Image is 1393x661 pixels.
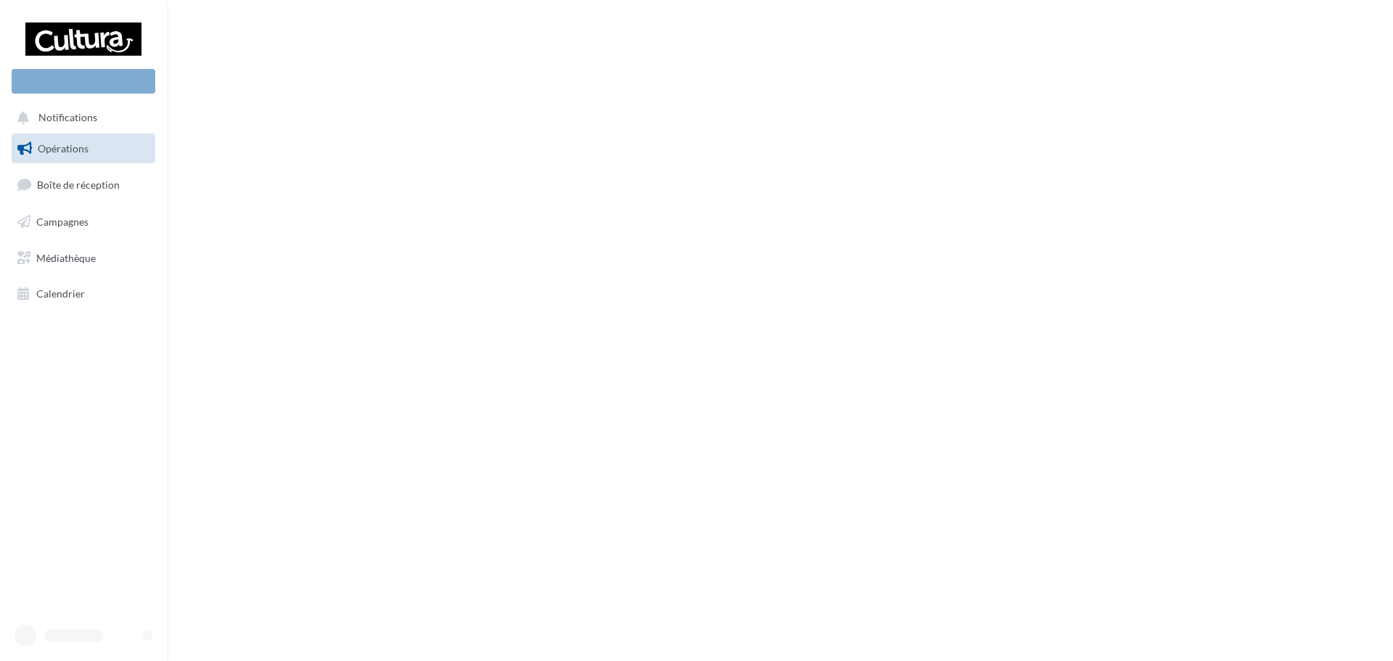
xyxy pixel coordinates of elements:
a: Calendrier [9,279,158,309]
span: Notifications [38,112,97,124]
span: Boîte de réception [37,178,120,191]
a: Boîte de réception [9,169,158,200]
span: Opérations [38,142,89,155]
span: Médiathèque [36,251,96,263]
a: Campagnes [9,207,158,237]
span: Calendrier [36,287,85,300]
span: Campagnes [36,215,89,228]
a: Médiathèque [9,243,158,274]
div: Nouvelle campagne [12,69,155,94]
a: Opérations [9,134,158,164]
